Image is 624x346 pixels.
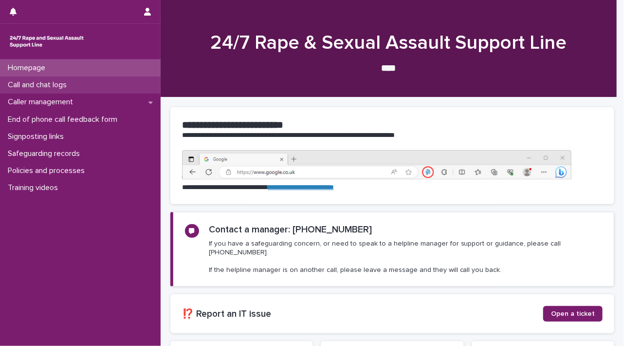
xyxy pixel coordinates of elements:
p: Call and chat logs [4,80,74,90]
span: Open a ticket [551,310,595,317]
p: Policies and processes [4,166,92,175]
p: Safeguarding records [4,149,88,158]
h1: 24/7 Rape & Sexual Assault Support Line [170,31,607,55]
img: rhQMoQhaT3yELyF149Cw [8,32,86,51]
p: Homepage [4,63,53,73]
p: End of phone call feedback form [4,115,125,124]
img: https%3A%2F%2Fcdn.document360.io%2F0deca9d6-0dac-4e56-9e8f-8d9979bfce0e%2FImages%2FDocumentation%... [182,150,571,179]
h2: Contact a manager: [PHONE_NUMBER] [209,224,372,235]
p: Training videos [4,183,66,192]
p: If you have a safeguarding concern, or need to speak to a helpline manager for support or guidanc... [209,239,602,275]
p: Signposting links [4,132,72,141]
a: Open a ticket [543,306,603,322]
p: Caller management [4,97,81,107]
h2: ⁉️ Report an IT issue [182,308,543,320]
